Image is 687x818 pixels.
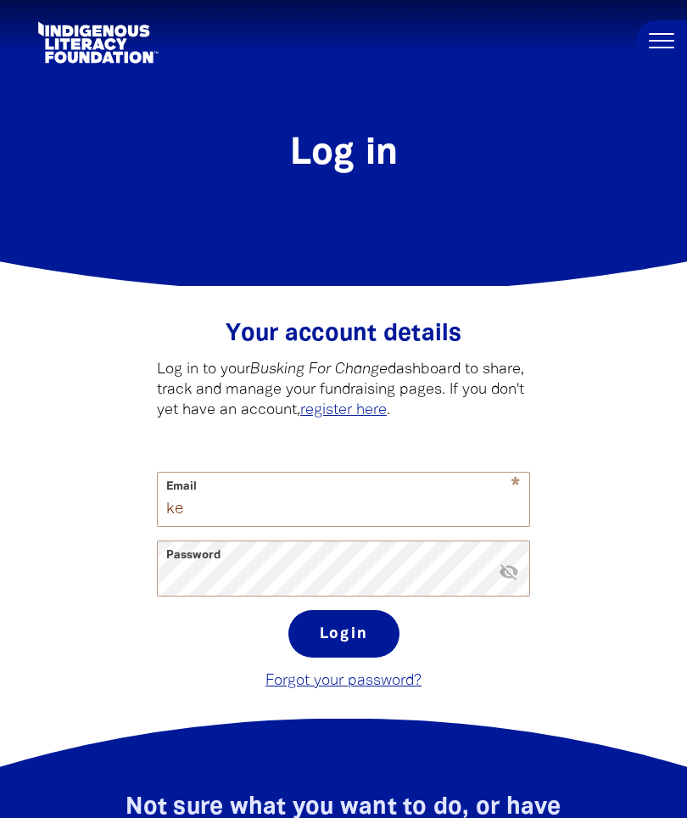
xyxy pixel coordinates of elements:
[499,561,519,581] i: Hide password
[300,403,387,417] a: register here
[250,362,388,377] em: Busking For Change
[265,674,422,688] a: Forgot your password?
[157,360,530,421] p: Log in to your dashboard to share, track and manage your fundraising pages. If you don't yet have...
[499,561,519,584] button: visibility_off
[226,323,462,345] span: Your account details
[288,610,399,658] button: Login
[290,137,398,171] span: Log in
